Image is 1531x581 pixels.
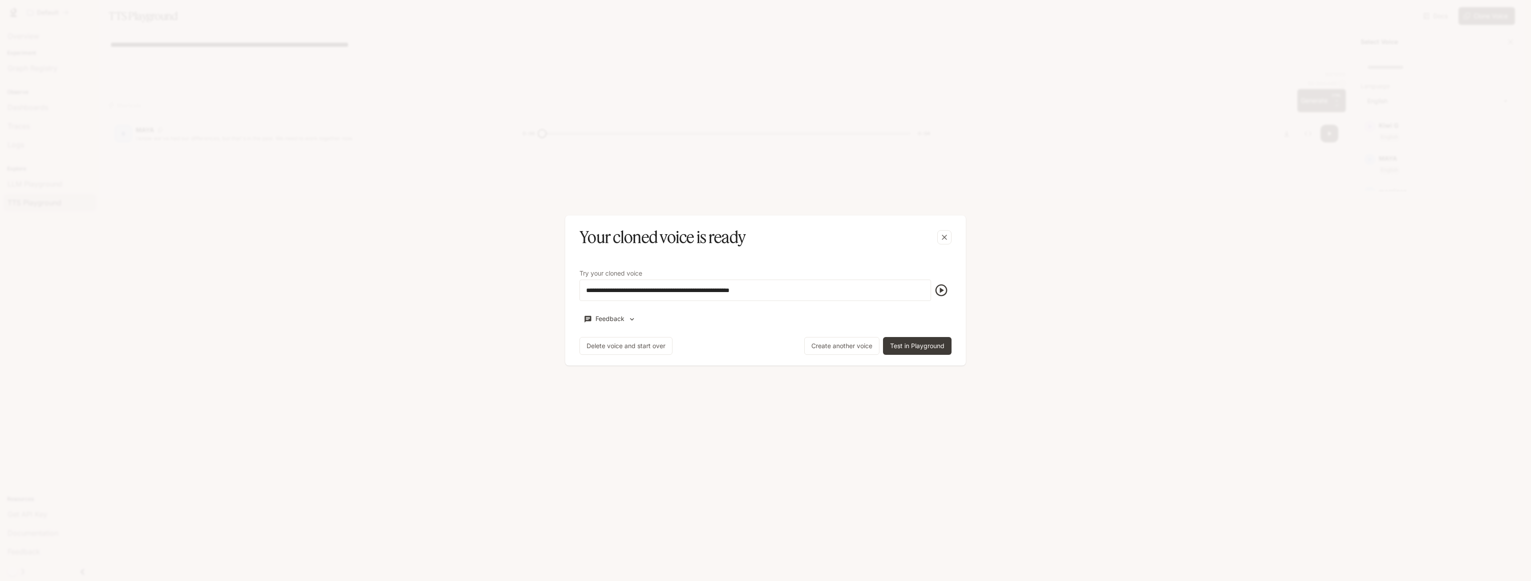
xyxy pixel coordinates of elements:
[579,270,642,276] p: Try your cloned voice
[579,226,745,248] h5: Your cloned voice is ready
[883,337,952,355] button: Test in Playground
[579,312,640,326] button: Feedback
[804,337,879,355] button: Create another voice
[579,337,672,355] button: Delete voice and start over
